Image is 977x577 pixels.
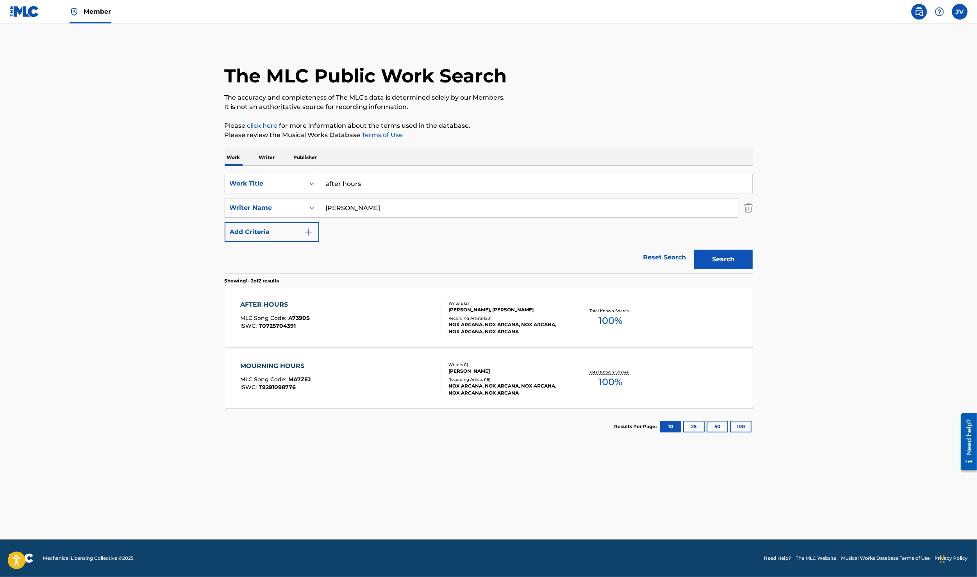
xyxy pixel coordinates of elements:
[935,7,944,16] img: help
[914,7,924,16] img: search
[70,7,79,16] img: Top Rightsholder
[225,222,319,242] button: Add Criteria
[694,250,753,269] button: Search
[952,4,968,20] div: User Menu
[225,130,753,140] p: Please review the Musical Works Database
[589,308,631,314] p: Total Known Shares:
[225,64,507,88] h1: The MLC Public Work Search
[43,555,134,562] span: Mechanical Licensing Collective © 2025
[639,249,690,266] a: Reset Search
[304,227,313,237] img: 9d2ae6d4665cec9f34b9.svg
[730,421,752,432] button: 100
[744,198,753,218] img: Delete Criterion
[225,102,753,112] p: It is not an authoritative source for recording information.
[448,300,566,306] div: Writers ( 2 )
[291,149,320,166] p: Publisher
[225,288,753,347] a: AFTER HOURSMLC Song Code:A7390SISWC:T0725704391Writers (2)[PERSON_NAME], [PERSON_NAME]Recording A...
[84,7,111,16] span: Member
[240,361,311,371] div: MOURNING HOURS
[240,376,288,383] span: MLC Song Code :
[932,4,947,20] div: Help
[240,314,288,322] span: MLC Song Code :
[589,369,631,375] p: Total Known Shares:
[448,362,566,368] div: Writers ( 1 )
[660,421,681,432] button: 10
[938,539,977,577] iframe: Chat Widget
[598,375,622,389] span: 100 %
[225,93,753,102] p: The accuracy and completeness of The MLC's data is determined solely by our Members.
[225,277,279,284] p: Showing 1 - 2 of 2 results
[796,555,836,562] a: The MLC Website
[240,384,259,391] span: ISWC :
[259,322,296,329] span: T0725704391
[707,421,728,432] button: 50
[225,149,243,166] p: Work
[225,174,753,273] form: Search Form
[259,384,296,391] span: T9291098776
[361,131,403,139] a: Terms of Use
[911,4,927,20] a: Public Search
[448,382,566,397] div: NOX ARCANA, NOX ARCANA, NOX ARCANA, NOX ARCANA, NOX ARCANA
[225,121,753,130] p: Please for more information about the terms used in the database.
[955,409,977,474] iframe: Resource Center
[683,421,705,432] button: 25
[841,555,930,562] a: Musical Works Database Terms of Use
[9,554,34,563] img: logo
[230,203,300,213] div: Writer Name
[940,547,945,571] div: Drag
[288,376,311,383] span: MA7ZEJ
[448,306,566,313] div: [PERSON_NAME], [PERSON_NAME]
[448,368,566,375] div: [PERSON_NAME]
[240,300,310,309] div: AFTER HOURS
[247,122,278,129] a: click here
[764,555,791,562] a: Need Help?
[225,350,753,408] a: MOURNING HOURSMLC Song Code:MA7ZEJISWC:T9291098776Writers (1)[PERSON_NAME]Recording Artists (18)N...
[9,6,39,17] img: MLC Logo
[288,314,310,322] span: A7390S
[448,321,566,335] div: NOX ARCANA, NOX ARCANA, NOX ARCANA, NOX ARCANA, NOX ARCANA
[230,179,300,188] div: Work Title
[614,423,659,430] p: Results Per Page:
[448,377,566,382] div: Recording Artists ( 18 )
[598,314,622,328] span: 100 %
[934,555,968,562] a: Privacy Policy
[257,149,277,166] p: Writer
[240,322,259,329] span: ISWC :
[448,315,566,321] div: Recording Artists ( 20 )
